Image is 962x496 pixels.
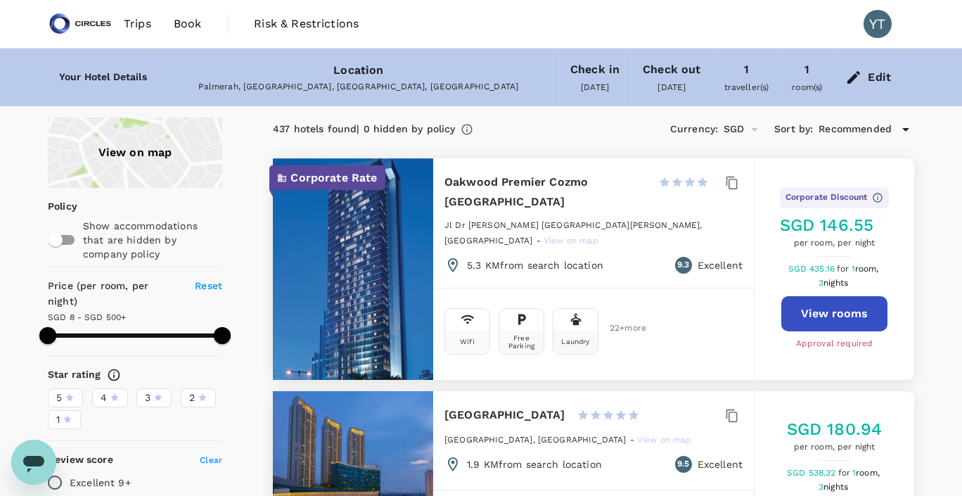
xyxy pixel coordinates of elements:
span: Approval required [796,337,873,351]
h6: Sort by : [774,122,813,137]
span: 3 [819,482,850,492]
span: Risk & Restrictions [254,15,359,32]
a: View on map [637,433,692,445]
div: Check in [570,60,620,80]
span: 4 [101,390,107,405]
button: Open [745,120,764,139]
p: Excellent [698,258,743,272]
span: [DATE] [581,82,609,92]
img: Circles [48,8,113,39]
span: room, [856,468,880,478]
iframe: Button to launch messaging window [11,440,56,485]
p: Excellent 9+ [70,476,131,490]
h6: Review score [48,452,113,468]
span: 3 [145,390,150,405]
span: SGD 435.16 [788,264,838,274]
span: room(s) [792,82,822,92]
span: - [537,236,544,246]
h6: Oakwood Premier Cozmo [GEOGRAPHIC_DATA] [444,172,647,212]
span: Clear [200,455,222,465]
div: Check out [643,60,700,80]
a: View on map [544,234,598,246]
span: Jl Dr [PERSON_NAME] [GEOGRAPHIC_DATA][PERSON_NAME], [GEOGRAPHIC_DATA] [444,220,703,246]
h6: Your Hotel Details [59,70,147,85]
a: View on map [48,117,222,188]
div: Wifi [460,338,475,345]
span: Reset [195,280,222,291]
div: Free Parking [502,334,541,350]
div: 437 hotels found | 0 hidden by policy [273,122,455,137]
span: Corporate Discount [785,191,868,205]
span: 3 [819,278,850,288]
span: Trips [124,15,151,32]
p: 1.9 KM from search location [467,457,602,471]
p: Corporate Rate [290,170,377,186]
div: Laundry [561,338,589,345]
span: nights [823,482,848,492]
span: View on map [544,236,598,246]
button: View rooms [781,296,887,331]
span: for [837,264,851,274]
h6: [GEOGRAPHIC_DATA] [444,405,565,425]
span: room, [855,264,879,274]
span: 22 + more [610,324,631,333]
div: Palmerah, [GEOGRAPHIC_DATA], [GEOGRAPHIC_DATA], [GEOGRAPHIC_DATA] [170,80,547,94]
span: [DATE] [658,82,686,92]
div: Location [333,61,383,80]
p: Excellent [698,457,743,471]
span: View on map [637,435,692,445]
span: for [838,468,852,478]
span: - [630,435,637,445]
span: 5 [56,390,62,405]
span: Book [174,15,202,32]
span: 2 [189,390,195,405]
div: Edit [868,68,891,87]
div: 1 [804,60,809,80]
span: nights [823,278,848,288]
h5: SGD 180.94 [787,418,883,440]
span: Recommended [819,122,892,137]
span: per room, per night [787,440,883,454]
h6: Currency : [670,122,718,137]
p: Policy [48,199,57,213]
span: SGD 8 - SGD 500+ [48,312,126,322]
span: 1 [56,412,60,427]
h6: Star rating [48,367,101,383]
span: 1 [852,264,881,274]
span: 9.5 [677,457,689,471]
span: 9.3 [677,258,689,272]
div: YT [864,10,892,38]
h5: SGD 146.55 [780,214,890,236]
h6: Price (per room, per night) [48,279,179,310]
span: per room, per night [780,236,890,250]
p: 5.3 KM from search location [467,258,603,272]
span: traveller(s) [724,82,769,92]
span: [GEOGRAPHIC_DATA], [GEOGRAPHIC_DATA] [444,435,626,445]
p: Show accommodations that are hidden by company policy [83,219,221,261]
span: 1 [852,468,882,478]
span: SGD 538.32 [787,468,838,478]
div: 1 [744,60,749,80]
svg: Star ratings are awarded to properties to represent the quality of services, facilities, and amen... [107,368,121,382]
